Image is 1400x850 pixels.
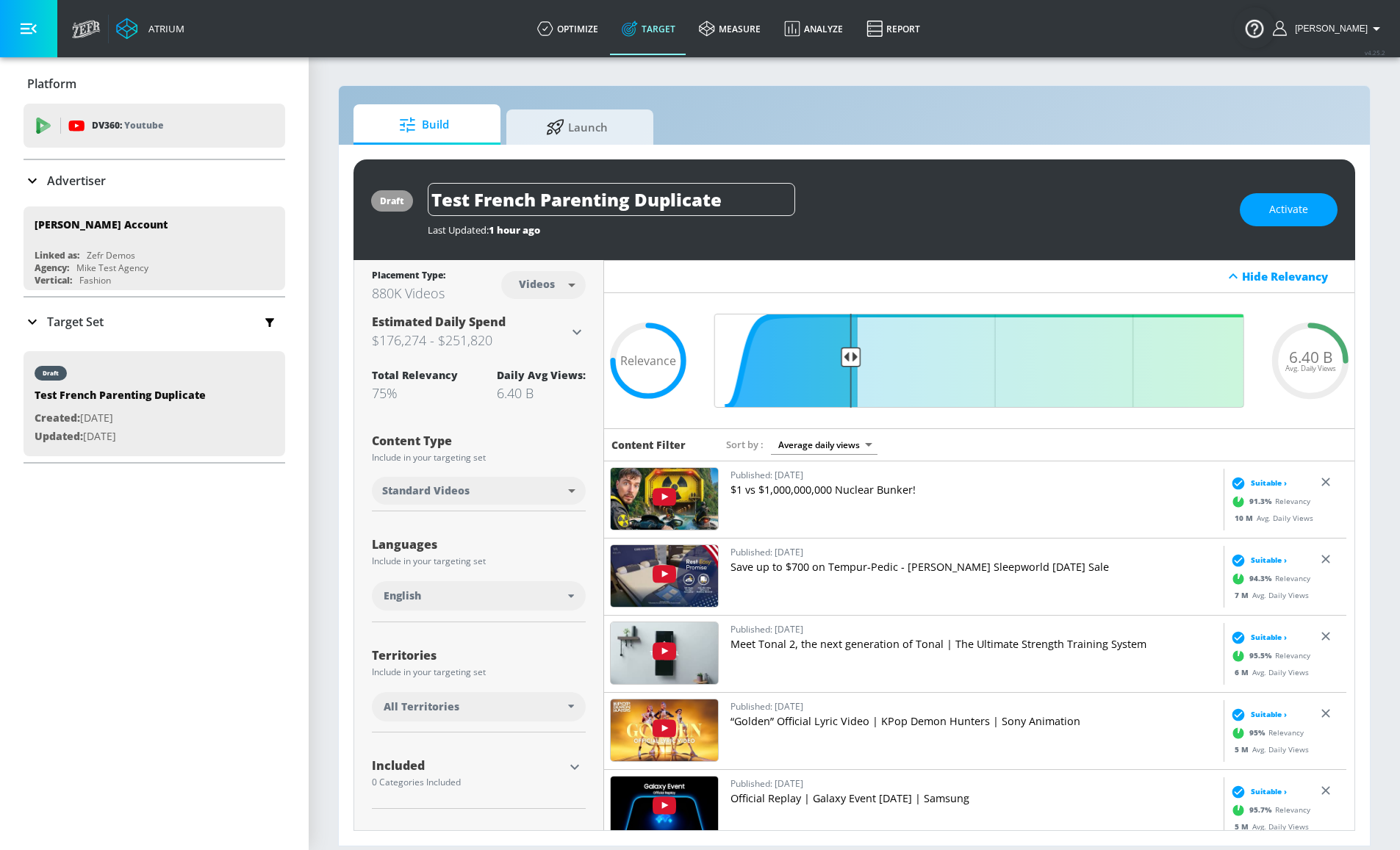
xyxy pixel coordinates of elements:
div: Vertical: [35,274,72,287]
h3: $176,274 - $251,820 [372,330,568,350]
p: Published: [DATE] [730,622,1218,637]
span: 95.7 % [1249,804,1275,815]
div: 75% [372,384,458,402]
div: Hide Relevancy [1242,269,1346,284]
span: Suitable › [1251,478,1287,489]
div: Agency: [35,262,69,274]
img: LgGyzpfMhbU [611,622,718,684]
a: optimize [525,2,610,55]
div: Relevancy [1227,490,1310,512]
span: Estimated Daily Spend [372,314,506,330]
span: v 4.25.2 [1365,48,1385,57]
div: Hide Relevancy [604,260,1354,293]
div: Suitable › [1227,707,1287,721]
span: 1 hour ago [489,223,540,237]
div: Daily Avg Views: [497,368,586,382]
span: Relevance [620,355,676,367]
span: 95.5 % [1249,650,1275,661]
div: Include in your targeting set [372,453,586,462]
a: Published: [DATE]Official Replay | Galaxy Event [DATE] | Samsung [730,776,1218,840]
span: Suitable › [1251,786,1287,797]
div: [PERSON_NAME] Account [35,217,168,231]
span: 94.3 % [1249,573,1275,584]
p: Published: [DATE] [730,699,1218,714]
div: Last Updated: [428,223,1225,237]
p: Meet Tonal 2, the next generation of Tonal | The Ultimate Strength Training System [730,637,1218,652]
span: 6 M [1235,666,1252,677]
img: yebNIHKAC4A [611,699,718,761]
div: Relevancy [1227,721,1304,743]
img: _AbFXuGDRTs [611,468,718,530]
span: Sort by [726,438,764,451]
div: Placement Type: [372,269,445,284]
a: Published: [DATE]Save up to $700 on Tempur-Pedic - [PERSON_NAME] Sleepworld [DATE] Sale [730,544,1218,609]
h6: Content Filter [611,438,686,452]
div: Avg. Daily Views [1227,821,1309,832]
span: Updated: [35,429,83,443]
div: Test French Parenting Duplicate [35,388,206,409]
div: Included [372,760,564,771]
span: Suitable › [1251,555,1287,566]
span: 6.40 B [1289,350,1332,365]
div: Avg. Daily Views [1227,512,1313,523]
a: Analyze [772,2,855,55]
span: English [384,588,421,603]
button: [PERSON_NAME] [1273,20,1385,37]
span: Suitable › [1251,632,1287,643]
div: Avg. Daily Views [1227,589,1309,600]
div: Content Type [372,435,586,447]
div: Advertiser [24,160,285,201]
div: Include in your targeting set [372,557,586,566]
div: [PERSON_NAME] AccountLinked as:Zefr DemosAgency:Mike Test AgencyVertical:Fashion [24,206,285,290]
img: qzp2ngQ-76A [611,777,718,838]
span: 91.3 % [1249,496,1275,507]
span: 5 M [1235,821,1252,831]
div: Suitable › [1227,630,1287,644]
span: Avg. Daily Views [1285,364,1336,372]
p: Platform [27,76,76,92]
p: [DATE] [35,409,206,428]
a: measure [687,2,772,55]
span: Standard Videos [382,483,470,498]
div: DV360: Youtube [24,104,285,148]
div: draft [380,195,404,207]
p: $1 vs $1,000,000,000 Nuclear Bunker! [730,483,1218,497]
span: Created: [35,411,80,425]
span: Activate [1269,201,1308,219]
div: Target Set [24,298,285,346]
span: Launch [521,109,633,145]
a: Published: [DATE]$1 vs $1,000,000,000 Nuclear Bunker! [730,467,1218,532]
button: Open Resource Center [1234,7,1275,48]
div: Videos [511,278,562,290]
p: Published: [DATE] [730,467,1218,483]
div: 6.40 B [497,384,586,402]
p: Target Set [47,314,104,330]
div: Suitable › [1227,552,1287,567]
div: English [372,581,586,611]
p: [DATE] [35,428,206,446]
span: Build [368,107,480,143]
div: Average daily views [771,435,877,455]
p: Advertiser [47,173,106,189]
p: Save up to $700 on Tempur-Pedic - [PERSON_NAME] Sleepworld [DATE] Sale [730,560,1218,575]
p: Published: [DATE] [730,544,1218,560]
p: Published: [DATE] [730,776,1218,791]
p: Official Replay | Galaxy Event [DATE] | Samsung [730,791,1218,806]
div: Avg. Daily Views [1227,743,1309,754]
input: Final Threshold [707,314,1252,408]
p: Youtube [124,118,163,133]
div: Linked as: [35,249,79,262]
div: Relevancy [1227,799,1310,821]
a: Published: [DATE]“Golden” Official Lyric Video | KPop Demon Hunters | Sony Animation [730,699,1218,763]
div: Mike Test Agency [76,262,148,274]
span: Suitable › [1251,709,1287,720]
div: draftTest French Parenting DuplicateCreated:[DATE]Updated:[DATE] [24,351,285,456]
span: 95 % [1249,727,1268,738]
div: 880K Videos [372,284,445,302]
button: Activate [1240,193,1338,226]
a: Published: [DATE]Meet Tonal 2, the next generation of Tonal | The Ultimate Strength Training System [730,622,1218,686]
a: Atrium [116,18,184,40]
a: Report [855,2,932,55]
div: Suitable › [1227,475,1287,490]
span: 10 M [1235,512,1257,522]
